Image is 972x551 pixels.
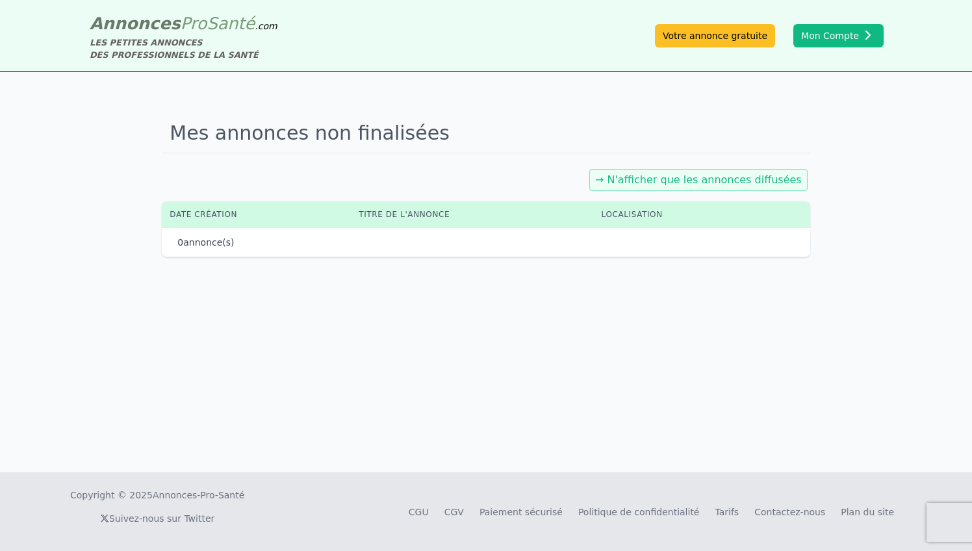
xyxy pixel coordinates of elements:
[444,507,464,517] a: CGV
[70,489,244,502] div: Copyright © 2025
[207,14,255,33] span: Santé
[595,173,802,186] a: → N'afficher que les annonces diffusées
[177,236,234,249] p: annonce(s)
[100,513,214,524] a: Suivez-nous sur Twitter
[841,507,894,517] a: Plan du site
[177,237,183,248] span: 0
[793,24,884,47] button: Mon Compte
[480,507,563,517] a: Paiement sécurisé
[754,507,825,517] a: Contactez-nous
[153,489,244,502] a: Annonces-Pro-Santé
[594,201,769,227] th: Localisation
[181,14,207,33] span: Pro
[578,507,700,517] a: Politique de confidentialité
[162,201,351,227] th: Date création
[715,507,739,517] a: Tarifs
[90,14,181,33] span: Annonces
[409,507,429,517] a: CGU
[655,24,775,47] a: Votre annonce gratuite
[90,14,277,33] a: AnnoncesProSanté.com
[255,21,277,31] span: .com
[90,36,277,61] div: LES PETITES ANNONCES DES PROFESSIONNELS DE LA SANTÉ
[351,201,593,227] th: Titre de l'annonce
[162,114,810,153] h1: Mes annonces non finalisées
